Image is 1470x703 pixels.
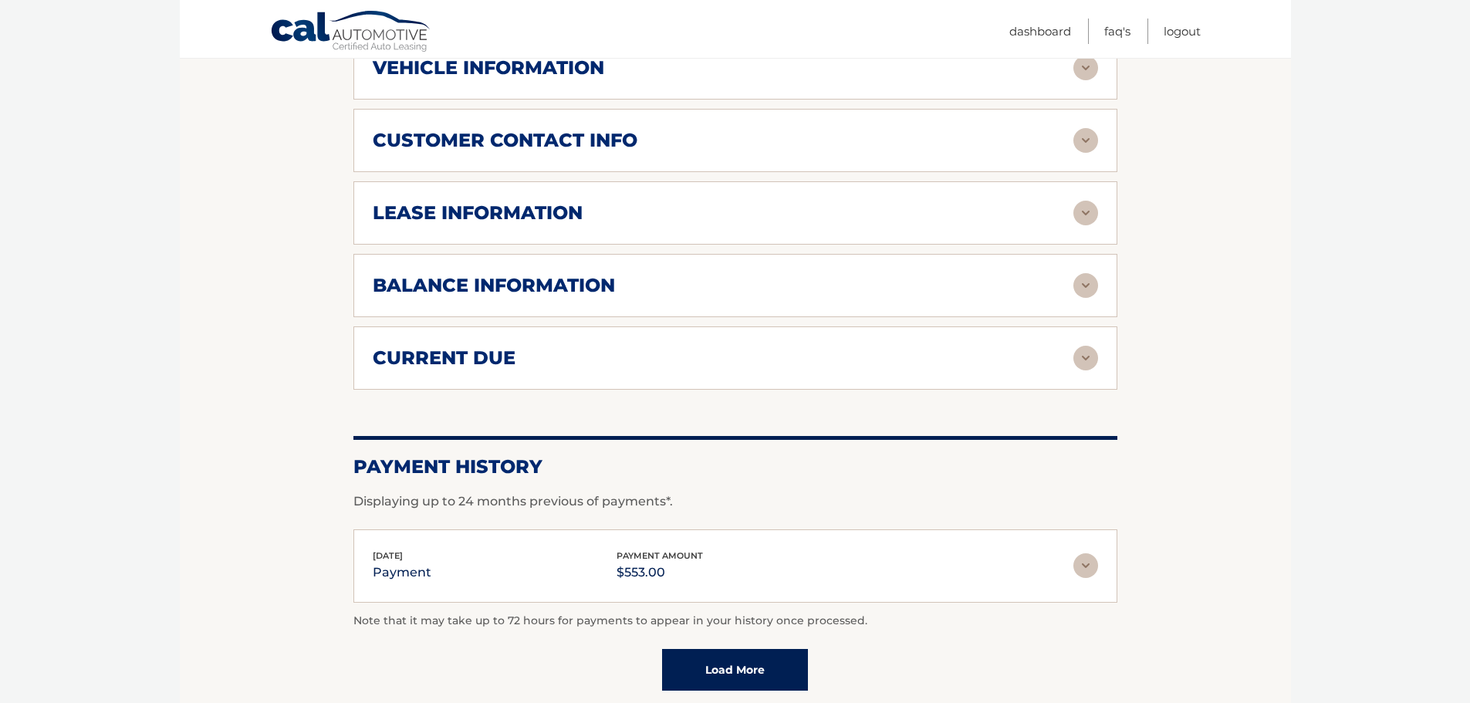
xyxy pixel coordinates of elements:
[1073,56,1098,80] img: accordion-rest.svg
[662,649,808,691] a: Load More
[617,550,703,561] span: payment amount
[353,612,1117,630] p: Note that it may take up to 72 hours for payments to appear in your history once processed.
[1073,346,1098,370] img: accordion-rest.svg
[373,56,604,79] h2: vehicle information
[270,10,432,55] a: Cal Automotive
[1164,19,1201,44] a: Logout
[353,492,1117,511] p: Displaying up to 24 months previous of payments*.
[353,455,1117,478] h2: Payment History
[373,129,637,152] h2: customer contact info
[1073,128,1098,153] img: accordion-rest.svg
[373,201,583,225] h2: lease information
[1073,553,1098,578] img: accordion-rest.svg
[1073,201,1098,225] img: accordion-rest.svg
[373,550,403,561] span: [DATE]
[373,274,615,297] h2: balance information
[1073,273,1098,298] img: accordion-rest.svg
[373,346,515,370] h2: current due
[617,562,703,583] p: $553.00
[1009,19,1071,44] a: Dashboard
[1104,19,1130,44] a: FAQ's
[373,562,431,583] p: payment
